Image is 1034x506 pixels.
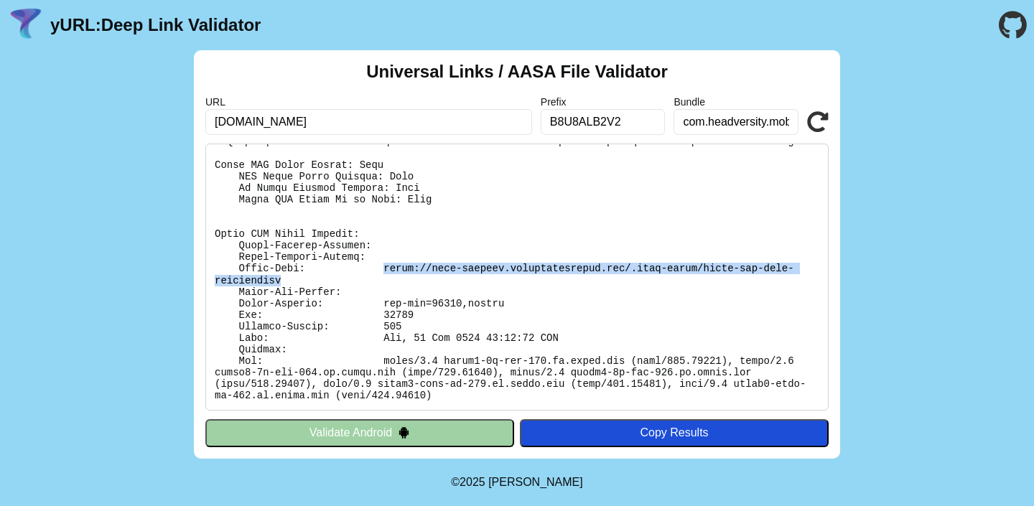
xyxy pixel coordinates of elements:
[451,459,582,506] footer: ©
[398,426,410,439] img: droidIcon.svg
[674,96,798,108] label: Bundle
[7,6,45,44] img: yURL Logo
[366,62,668,82] h2: Universal Links / AASA File Validator
[541,96,666,108] label: Prefix
[205,109,532,135] input: Required
[205,96,532,108] label: URL
[205,144,829,411] pre: Lorem ipsu do: sitam://cons-adipisc.elitseddoeiusmo.tem/.inci-utlab/etdol-mag-aliq-enimadminim Ve...
[50,15,261,35] a: yURL:Deep Link Validator
[460,476,485,488] span: 2025
[527,426,821,439] div: Copy Results
[674,109,798,135] input: Optional
[205,419,514,446] button: Validate Android
[541,109,666,135] input: Optional
[488,476,583,488] a: Michael Ibragimchayev's Personal Site
[520,419,829,446] button: Copy Results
